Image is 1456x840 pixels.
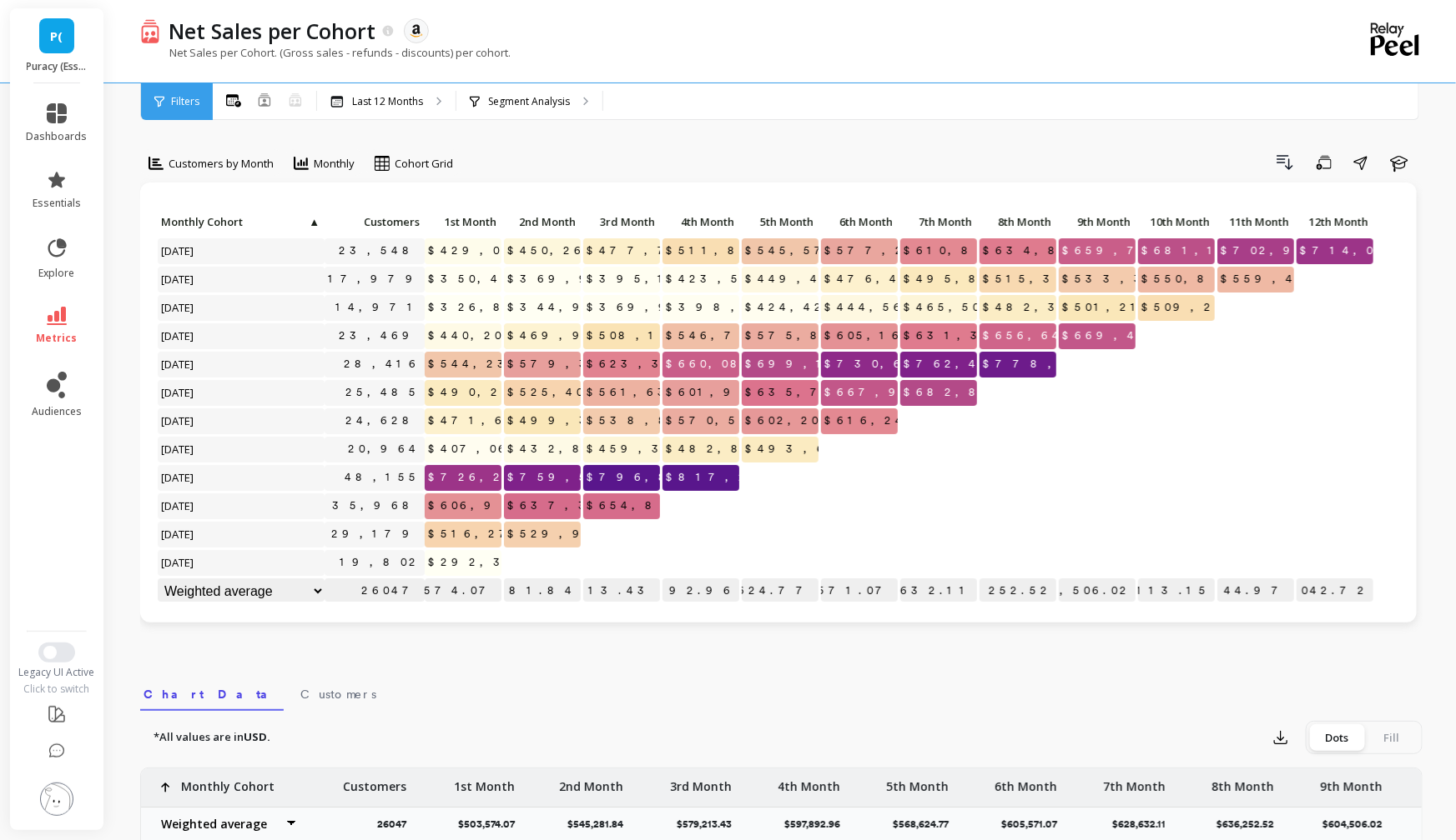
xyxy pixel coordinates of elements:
p: $628,632.11 [900,578,977,603]
span: [DATE] [158,493,199,518]
span: $429,097.12 [425,238,572,263]
span: $682,886.12 [900,380,1050,405]
div: Toggle SortBy [741,210,820,236]
span: $508,198.22 [583,323,731,348]
span: [DATE] [158,295,199,320]
span: essentials [33,197,81,210]
span: $660,080.61 [663,352,793,377]
span: $762,408.58 [900,352,1047,377]
p: $568,624.77 [893,817,959,831]
p: $568,624.77 [742,578,819,603]
div: Toggle SortBy [662,210,741,236]
p: $636,252.52 [980,578,1056,603]
span: $635,794.82 [742,380,898,405]
a: 25,485 [342,380,425,405]
span: Filters [171,95,199,108]
span: $444,567.06 [821,295,954,320]
span: $545,570.13 [742,238,883,263]
span: Monthly Cohort [161,215,307,228]
span: $605,165.48 [821,323,955,348]
p: $604,506.02 [1322,817,1393,831]
span: 10th Month [1141,215,1210,228]
span: Chart Data [144,686,280,702]
p: *All values are in [154,729,270,746]
span: $350,433.27 [425,267,578,292]
p: $636,252.52 [1217,817,1284,831]
div: Toggle SortBy [503,210,582,236]
p: Customers [325,210,425,233]
a: 17,979 [325,267,428,292]
span: $482,820.66 [663,437,803,462]
div: Toggle SortBy [899,210,979,236]
span: $369,944.76 [583,295,739,320]
div: Click to switch [10,682,104,696]
span: [DATE] [158,323,199,348]
div: Toggle SortBy [324,210,403,236]
span: $525,402.31 [504,380,639,405]
span: $601,955.73 [663,380,811,405]
span: $726,299.73 [425,465,587,490]
a: 14,971 [332,295,425,320]
p: 7th Month [900,210,977,233]
p: 8th Month [1212,768,1274,795]
span: $471,689.19 [425,408,583,433]
p: $545,281.84 [567,817,633,831]
p: $714,042.72 [1297,578,1373,603]
p: $579,213.43 [677,817,742,831]
p: 26047 [377,817,416,831]
span: $344,915.49 [504,295,655,320]
div: Toggle SortBy [1137,210,1217,236]
span: $759,519.80 [504,465,659,490]
a: 28,416 [340,352,425,377]
span: $730,674.87 [821,352,980,377]
span: $369,990.94 [504,267,664,292]
span: [DATE] [158,522,199,547]
p: 5th Month [886,768,949,795]
p: 26047 [325,578,425,603]
span: $509,241.15 [1138,295,1274,320]
p: 2nd Month [504,210,581,233]
span: $511,857.91 [663,238,816,263]
p: 9th Month [1059,210,1136,233]
span: $424,429.90 [742,295,882,320]
div: Dots [1309,724,1364,751]
span: $681,109.77 [1138,238,1294,263]
span: 6th Month [824,215,893,228]
p: 5th Month [742,210,819,233]
span: $602,204.11 [742,408,869,433]
span: $449,465.22 [742,267,878,292]
span: $515,380.99 [980,267,1135,292]
p: $605,571.07 [821,578,898,603]
span: $326,855.94 [425,295,574,320]
span: Customers by Month [169,156,274,172]
div: Toggle SortBy [979,210,1058,236]
span: audiences [32,405,82,418]
span: [DATE] [158,267,199,292]
div: Toggle SortBy [1296,210,1375,236]
span: [DATE] [158,380,199,405]
span: [DATE] [158,465,199,490]
span: Cohort Grid [395,156,453,172]
a: 20,964 [345,437,425,462]
a: 23,469 [335,323,425,348]
div: Toggle SortBy [424,210,503,236]
p: $628,632.11 [1112,817,1176,831]
span: $616,241.43 [821,408,960,433]
span: dashboards [27,130,88,143]
span: $817,221.41 [663,465,809,490]
span: $667,982.24 [821,380,970,405]
p: 2nd Month [559,768,623,795]
nav: Tabs [140,672,1423,711]
p: 8th Month [980,210,1056,233]
span: explore [39,267,75,280]
span: $610,863.50 [900,238,1040,263]
span: $516,279.19 [425,522,577,547]
span: $407,062.50 [425,437,552,462]
span: $631,379.07 [900,323,1062,348]
span: [DATE] [158,550,199,575]
p: 3rd Month [670,768,732,795]
p: $605,571.07 [1001,817,1067,831]
span: $778,096.37 [980,352,1146,377]
span: ▲ [307,215,320,228]
span: $634,893.77 [980,238,1149,263]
